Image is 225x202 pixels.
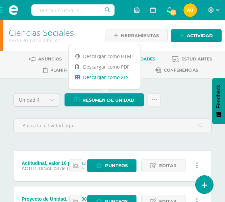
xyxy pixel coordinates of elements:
span: 03 de Octubre [54,166,84,171]
a: Ciencias Sociales [9,27,74,38]
a: Actividad [171,29,222,42]
a: Unidad 4 [14,94,59,106]
span: Punteos [105,159,128,172]
div: Actitudinal, valor 10 puntos. [22,160,106,166]
span: Actividad [187,29,213,42]
span: Unidad 4 [19,94,41,106]
span: 121 [170,9,177,16]
h1: Ciencias Sociales [9,28,96,37]
input: Busca un usuario... [31,4,115,16]
a: Descargar como PDF [69,61,141,72]
div: Sexto Primaria alta 'A' [9,37,96,44]
span: Herramientas [121,29,159,42]
span: Resumen de unidad [82,94,134,106]
a: Descargar como HTML [69,51,141,61]
a: Descargar como XLS [69,72,141,82]
span: Estudiantes [181,56,212,61]
a: Estudiantes [172,54,212,65]
a: Punteos [87,159,136,172]
span: Conferencias [164,68,198,73]
span: Anuncios [38,56,62,61]
input: Busca la actividad aquí... [14,119,211,132]
button: Feedback - Mostrar encuesta [212,78,225,124]
span: Editar [159,159,177,172]
span: Feedback [216,85,222,108]
a: Planificación [43,65,85,76]
img: 05b7556927cf6a1fc85b4e34986eb699.png [183,3,197,17]
a: Resumen de unidad [65,93,144,106]
a: Herramientas [105,29,168,42]
span: ACTITUDINAL [22,166,52,171]
a: Conferencias [155,65,198,76]
span: Planificación [50,68,85,73]
div: Proyecto de Unidad. Valor 30 puntos. [22,196,126,202]
a: Anuncios [29,54,62,65]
